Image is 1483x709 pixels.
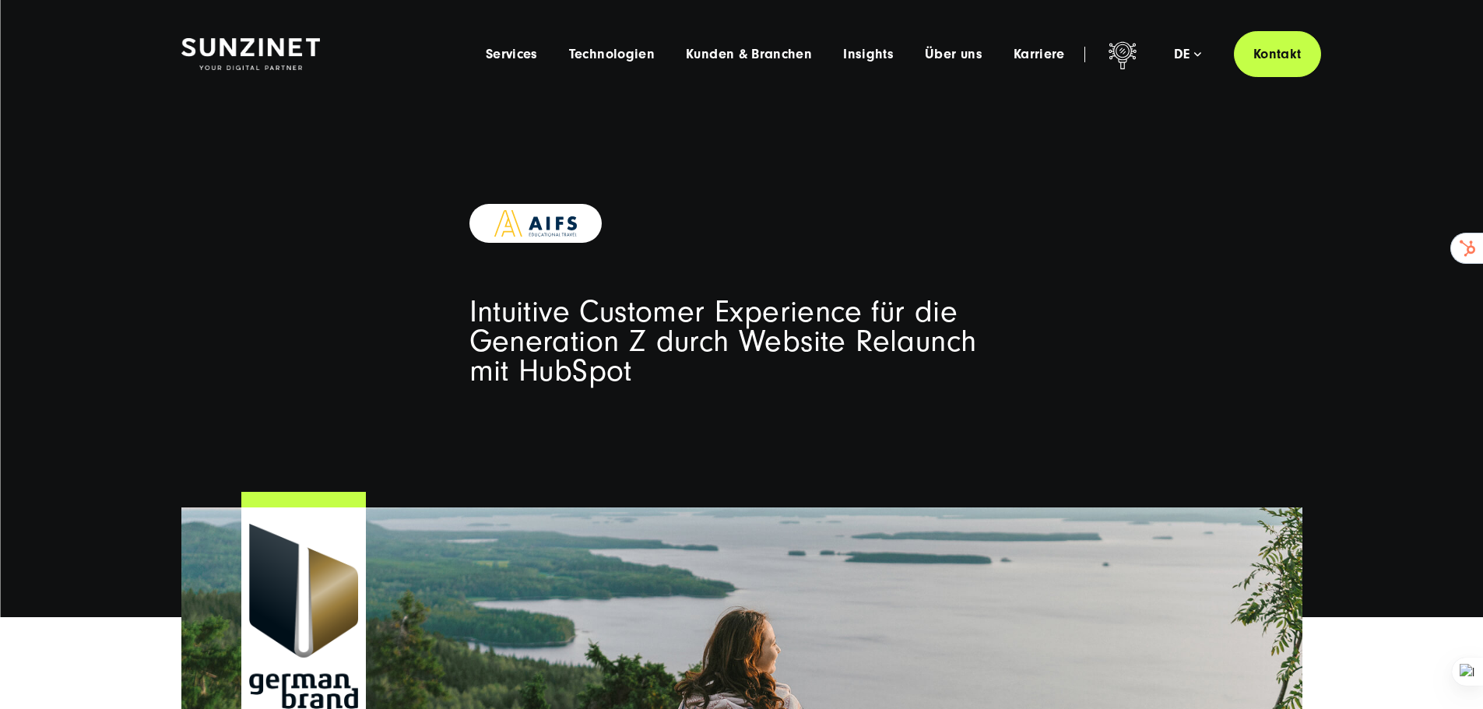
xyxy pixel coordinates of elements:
[843,47,894,62] a: Insights
[1014,47,1065,62] a: Karriere
[686,47,812,62] a: Kunden & Branchen
[925,47,982,62] a: Über uns
[1234,31,1321,77] a: Kontakt
[181,38,320,71] img: SUNZINET Full Service Digital Agentur
[569,47,655,62] a: Technologien
[494,210,577,237] img: logo 1AIFS_Logo
[1174,47,1201,62] div: de
[486,47,538,62] a: Services
[469,297,1014,386] h2: Intuitive Customer Experience für die Generation Z durch Website Relaunch mit HubSpot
